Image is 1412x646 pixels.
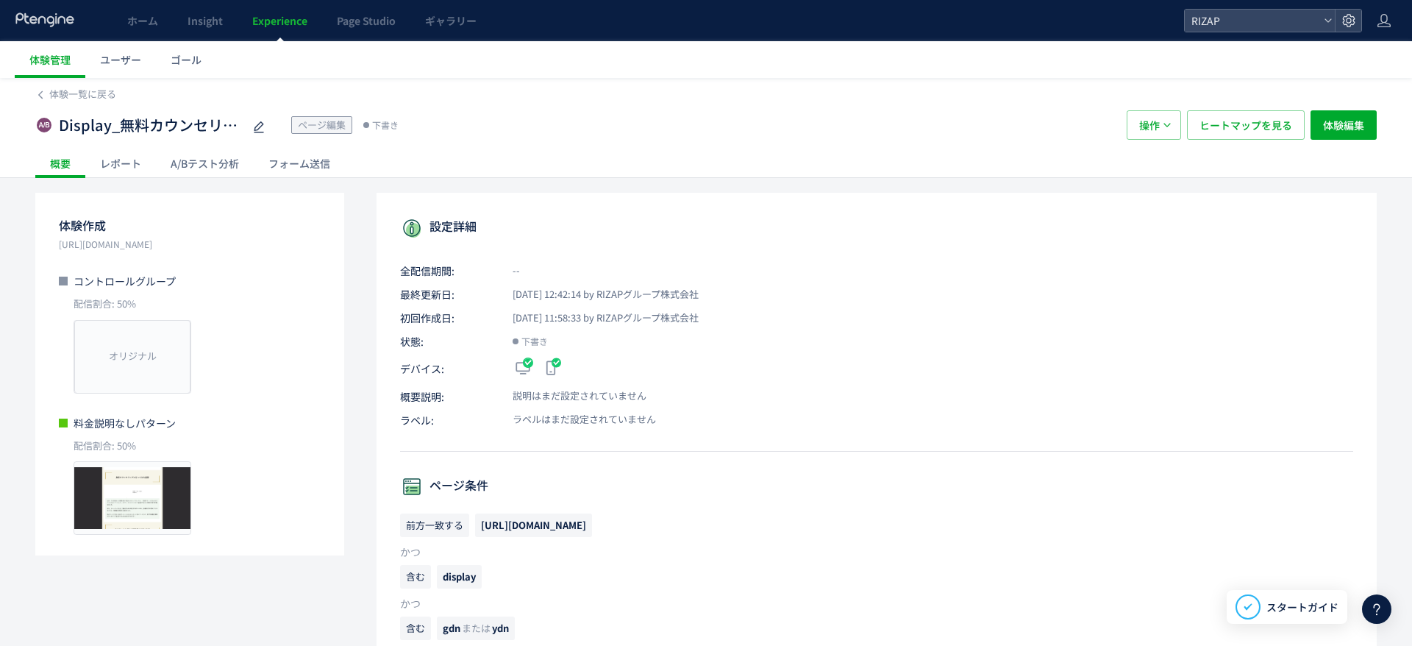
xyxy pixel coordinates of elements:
[400,514,469,537] span: 前方一致する
[127,13,158,28] span: ホーム
[492,621,509,635] span: ydn
[496,264,520,278] span: --
[298,118,346,132] span: ページ編集
[49,87,116,101] span: 体験一覧に戻る
[400,596,1353,611] p: かつ
[29,52,71,67] span: 体験管理
[437,565,482,589] span: display
[1266,600,1338,615] span: スタートガイド
[400,361,496,376] span: デバイス:
[425,13,477,28] span: ギャラリー
[443,621,460,635] span: gdn
[521,334,548,349] span: 下書き
[59,115,243,136] span: Display_無料カウンセリング記事LP_料金説明ありVSなし版
[188,13,223,28] span: Insight
[400,475,1353,499] p: ページ条件
[254,149,345,178] div: フォーム送信
[74,462,190,534] img: 33b8584dbe62c7cc8101d22483f6eb561759719713622.jpeg
[171,52,202,67] span: ゴール
[400,389,496,404] span: 概要説明:
[496,389,646,403] span: 説明はまだ設定されていません
[59,237,321,252] p: https://www.rizap.jp/lp/article-02
[1323,110,1364,140] span: 体験編集
[1187,10,1318,32] span: RIZAP
[496,311,699,325] span: [DATE] 11:58:33 by RIZAPグループ株式会社
[443,569,476,583] span: display
[372,118,399,132] span: 下書き
[1311,110,1377,140] button: 体験編集
[252,13,307,28] span: Experience
[156,149,254,178] div: A/Bテスト分析
[100,52,141,67] span: ユーザー
[400,263,496,278] span: 全配信期間:
[1199,110,1292,140] span: ヒートマップを見る
[59,213,321,237] p: 体験作成
[400,216,1353,240] p: 設定詳細
[59,439,321,453] p: 配信割合: 50%
[462,621,491,635] span: または
[35,149,85,178] div: 概要
[1139,110,1160,140] span: 操作
[400,287,496,302] span: 最終更新日:
[1127,110,1181,140] button: 操作
[74,416,176,430] span: 料金説明なしパターン
[59,297,321,311] p: 配信割合: 50%
[481,518,586,532] span: [URL][DOMAIN_NAME]
[74,274,176,288] span: コントロールグループ
[496,413,656,427] span: ラベルはまだ設定されていません
[85,149,156,178] div: レポート
[400,413,496,427] span: ラベル:
[496,288,699,302] span: [DATE] 12:42:14 by RIZAPグループ株式会社
[400,617,431,640] span: 含む
[400,544,1353,559] p: かつ
[475,514,592,537] span: https://www.rizap.jp/lp/article-02
[74,320,190,394] div: オリジナル
[1187,110,1305,140] button: ヒートマップを見る
[400,565,431,589] span: 含む
[400,334,496,349] span: 状態:
[437,617,515,640] span: gdnまたはydn
[337,13,396,28] span: Page Studio
[400,310,496,325] span: 初回作成日:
